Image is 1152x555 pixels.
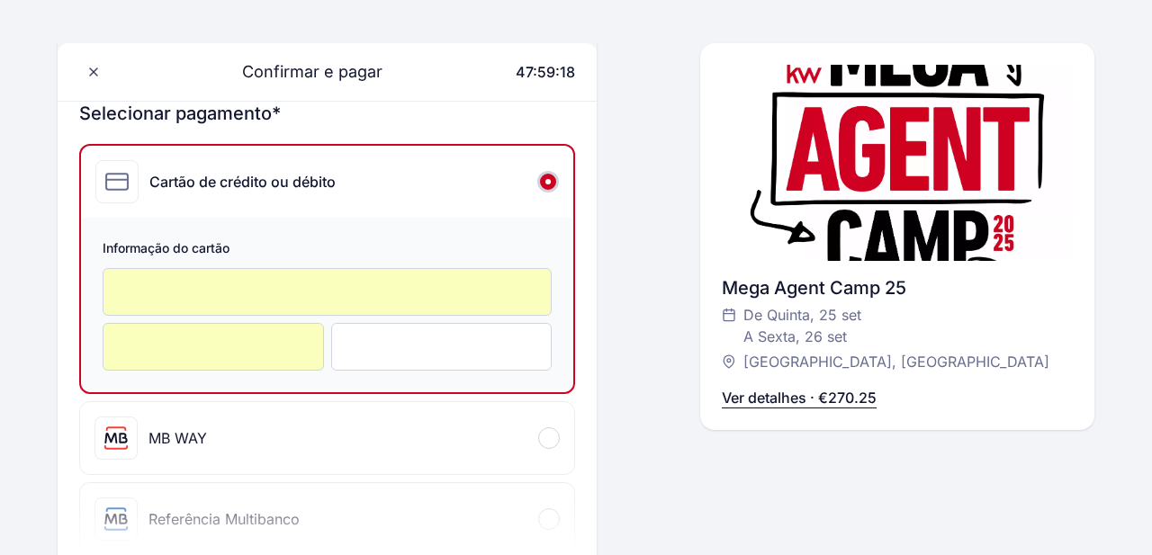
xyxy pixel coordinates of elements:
[743,351,1049,372] span: [GEOGRAPHIC_DATA], [GEOGRAPHIC_DATA]
[516,63,575,81] span: 47:59:18
[103,239,552,261] span: Informação do cartão
[79,101,575,126] h3: Selecionar pagamento*
[148,427,207,449] div: MB WAY
[148,508,300,530] div: Referência Multibanco
[743,304,861,347] span: De Quinta, 25 set A Sexta, 26 set
[722,275,1073,300] div: Mega Agent Camp 25
[121,338,305,355] iframe: Secure expiration date input frame
[722,387,877,408] p: Ver detalhes · €270.25
[220,59,382,85] span: Confirmar e pagar
[149,171,336,192] div: Cartão de crédito ou débito
[350,338,534,355] iframe: Secure CVC input frame
[121,283,533,300] iframe: Secure card number input frame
